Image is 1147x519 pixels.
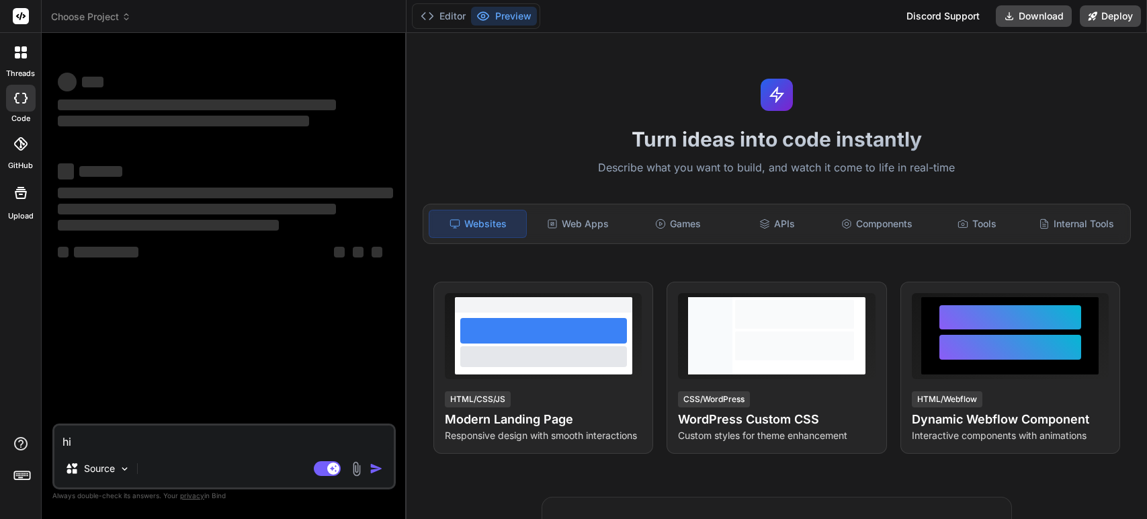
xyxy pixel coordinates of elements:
button: Preview [471,7,537,26]
span: ‌ [58,247,69,257]
span: Choose Project [51,10,131,24]
p: Describe what you want to build, and watch it come to life in real-time [415,159,1139,177]
div: HTML/Webflow [912,391,982,407]
span: ‌ [353,247,364,257]
span: ‌ [58,220,279,231]
div: Tools [928,210,1025,238]
button: Editor [415,7,471,26]
p: Source [84,462,115,475]
div: Internal Tools [1028,210,1125,238]
label: Upload [8,210,34,222]
p: Always double-check its answers. Your in Bind [52,489,396,502]
p: Custom styles for theme enhancement [678,429,875,442]
h1: Turn ideas into code instantly [415,127,1139,151]
span: ‌ [74,247,138,257]
div: HTML/CSS/JS [445,391,511,407]
label: threads [6,68,35,79]
h4: WordPress Custom CSS [678,410,875,429]
span: ‌ [58,116,309,126]
h4: Dynamic Webflow Component [912,410,1109,429]
div: CSS/WordPress [678,391,750,407]
div: Games [629,210,726,238]
span: ‌ [58,163,74,179]
img: Pick Models [119,463,130,475]
span: ‌ [82,77,103,87]
h4: Modern Landing Page [445,410,642,429]
p: Responsive design with smooth interactions [445,429,642,442]
p: Interactive components with animations [912,429,1109,442]
span: ‌ [58,204,336,214]
img: attachment [349,461,364,477]
span: ‌ [334,247,345,257]
div: APIs [729,210,826,238]
div: Components [829,210,925,238]
span: privacy [180,491,204,500]
button: Deploy [1080,5,1141,27]
span: ‌ [372,247,382,257]
div: Websites [429,210,527,238]
div: Discord Support [898,5,988,27]
div: Web Apps [529,210,626,238]
label: GitHub [8,160,33,171]
span: ‌ [58,73,77,91]
img: icon [370,462,383,475]
span: ‌ [79,166,122,177]
label: code [11,113,30,124]
textarea: hi [54,426,394,450]
span: ‌ [58,99,336,110]
span: ‌ [58,188,393,198]
button: Download [996,5,1072,27]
